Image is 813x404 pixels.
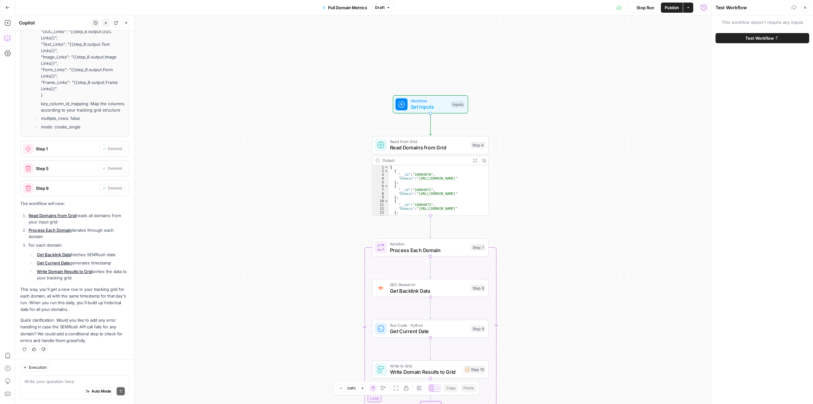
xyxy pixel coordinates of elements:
span: Deleted [108,146,122,152]
span: Toggle code folding, rows 14 through 17 [384,214,388,218]
li: iterates through each domain [27,227,129,240]
li: multiple_rows: false [39,115,125,121]
button: Execution [20,363,50,372]
span: Execution [29,365,47,370]
span: Write to Grid [390,363,461,369]
span: Run Code · Python [390,322,468,328]
span: Get Backlink Data [390,287,468,295]
span: SEO Research [390,282,468,288]
button: Copy [444,384,458,392]
div: LoopIterationProcess Each DomainStep 7 [372,238,489,257]
li: For each domain: [27,242,129,281]
div: 14 [373,214,389,218]
p: Quick clarification: Would you like to add any error handling in case the SEMRush API call fails ... [20,317,129,344]
div: Copilot [19,20,90,26]
span: Publish [665,4,679,11]
div: Inputs [451,101,465,108]
li: writes the data to your tracking grid [35,268,129,281]
span: Copy [446,385,456,391]
div: Step 4 [471,142,485,148]
button: Deleted [99,145,125,153]
span: Iteration [390,241,468,247]
span: Read from Grid [390,139,468,145]
span: Process Each Domain [390,246,468,254]
div: 2 [373,169,389,173]
div: Step 10 [464,366,486,373]
button: Paste [461,384,476,392]
div: Step 8 [471,285,485,291]
li: generates timestamp [35,260,129,266]
button: Deleted [99,164,125,173]
button: Test Workflow [716,33,809,43]
span: This workflow doesn't require any inputs [716,19,809,25]
g: Edge from step_7 to step_8 [429,257,432,278]
span: Step 1 [36,146,97,152]
div: 7 [373,188,389,192]
img: 3lyvnidk9veb5oecvmize2kaffdg [377,285,385,291]
li: mode: create_single [39,124,125,130]
a: Write Domain Results to Grid [37,269,92,274]
a: Get Current Date [37,260,70,265]
span: Step 5 [36,165,97,172]
a: Get Backlink Data [37,252,71,257]
div: 8 [373,192,389,195]
div: Step 7 [471,244,485,251]
p: This way, you'll get a new row in your tracking grid for each domain, all with the same timestamp... [20,286,129,313]
div: 4 [373,177,389,181]
span: Read Domains from Grid [390,144,468,152]
span: Auto Mode [91,388,111,394]
div: Run Code · PythonGet Current DateStep 9 [372,320,489,338]
button: Deleted [99,184,125,192]
div: 1 [373,165,389,169]
span: Toggle code folding, rows 2 through 5 [384,169,388,173]
span: Write Domain Results to Grid [390,368,461,376]
span: Deleted [108,166,122,171]
li: fetches SEMRush data [35,251,129,258]
span: Get Current Date [390,328,468,335]
span: Pull Domain Metrics [328,4,367,11]
button: Publish [661,3,683,13]
a: Read Domains from Grid [29,213,76,218]
span: Deleted [108,185,122,191]
g: Edge from start to step_4 [429,113,432,135]
span: Test Workflow [745,35,774,41]
div: Read from GridRead Domains from GridStep 4Output[ { "__id":"10004070", "Domain":"[URL][DOMAIN_NAM... [372,136,489,216]
span: Toggle code folding, rows 6 through 9 [384,184,388,188]
div: WorkflowSet InputsInputs [372,95,489,113]
div: 13 [373,210,389,214]
g: Edge from step_8 to step_9 [429,297,432,319]
div: 6 [373,184,389,188]
g: Edge from step_4 to step_7 [429,216,432,238]
div: Output [382,157,468,163]
div: SEO ResearchGet Backlink DataStep 8 [372,279,489,297]
span: Workflow [411,98,448,104]
li: key_column_id_mapping: Map the columns according to your tracking grid structure [39,100,125,113]
span: Toggle code folding, rows 1 through 22 [384,165,388,169]
div: 11 [373,203,389,207]
div: 10 [373,199,389,203]
div: 3 [373,173,389,177]
div: 9 [373,195,389,199]
g: Edge from step_9 to step_10 [429,338,432,360]
button: Draft [372,3,393,12]
button: Pull Domain Metrics [319,3,371,13]
span: Set Inputs [411,103,448,111]
div: 12 [373,207,389,210]
div: Write to GridWrite Domain Results to GridStep 10 [372,360,489,379]
span: Draft [375,5,385,10]
div: 5 [373,181,389,184]
li: reads all domains from your input grid [27,212,129,225]
p: The workflow will now: [20,200,129,207]
span: Stop Run [636,4,654,11]
a: Process Each Domain [29,228,71,233]
span: Toggle code folding, rows 10 through 13 [384,199,388,203]
span: Paste [463,385,474,391]
div: Step 9 [471,325,485,332]
button: Auto Mode [83,387,114,395]
span: Step 6 [36,185,97,191]
span: 118% [347,386,356,391]
button: Stop Run [627,3,658,13]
